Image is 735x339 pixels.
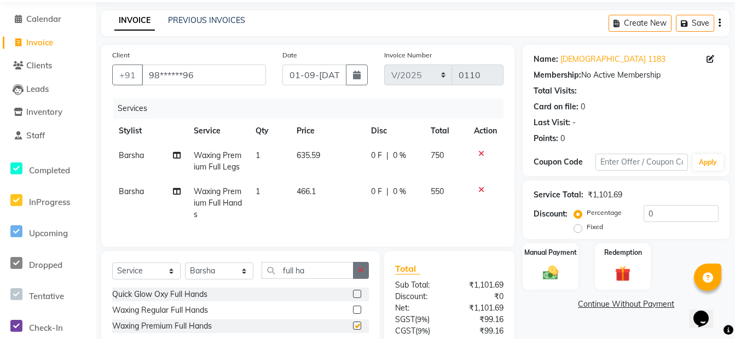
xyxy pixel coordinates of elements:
[297,150,320,160] span: 635.59
[395,314,415,324] span: SGST
[534,208,568,220] div: Discount:
[595,154,688,171] input: Enter Offer / Coupon Code
[3,130,93,142] a: Staff
[256,186,260,196] span: 1
[449,325,512,337] div: ₹99.16
[112,289,207,300] div: Quick Glow Oxy Full Hands
[26,107,62,117] span: Inventory
[187,119,249,143] th: Service
[395,263,420,274] span: Total
[290,119,364,143] th: Price
[534,69,719,81] div: No Active Membership
[114,11,155,31] a: INVOICE
[692,154,724,171] button: Apply
[29,260,62,270] span: Dropped
[387,325,449,337] div: ( )
[534,101,578,113] div: Card on file:
[560,54,665,65] a: [DEMOGRAPHIC_DATA] 1183
[418,326,428,335] span: 9%
[262,262,354,279] input: Search or Scan
[3,83,93,96] a: Leads
[449,291,512,302] div: ₹0
[112,119,187,143] th: Stylist
[3,106,93,119] a: Inventory
[689,295,724,328] iframe: chat widget
[112,320,212,332] div: Waxing Premium Full Hands
[604,248,642,258] label: Redemption
[387,291,449,302] div: Discount:
[534,117,570,128] div: Last Visit:
[572,117,576,128] div: -
[609,15,672,32] button: Create New
[256,150,260,160] span: 1
[387,302,449,314] div: Net:
[282,50,297,60] label: Date
[387,314,449,325] div: ( )
[26,37,53,48] span: Invoice
[119,186,144,196] span: Barsha
[384,50,432,60] label: Invoice Number
[112,50,130,60] label: Client
[249,119,290,143] th: Qty
[449,279,512,291] div: ₹1,101.69
[119,150,144,160] span: Barsha
[29,165,70,176] span: Completed
[29,323,63,333] span: Check-In
[424,119,468,143] th: Total
[449,314,512,325] div: ₹99.16
[387,279,449,291] div: Sub Total:
[524,248,577,258] label: Manual Payment
[431,186,444,196] span: 550
[3,60,93,72] a: Clients
[395,326,415,336] span: CGST
[194,150,241,172] span: Waxing Premium Full Legs
[534,54,558,65] div: Name:
[587,222,603,232] label: Fixed
[393,186,406,197] span: 0 %
[142,65,266,85] input: Search by Name/Mobile/Email/Code
[29,197,70,207] span: InProgress
[112,305,208,316] div: Waxing Regular Full Hands
[386,186,389,197] span: |
[393,150,406,161] span: 0 %
[610,264,635,283] img: _gift.svg
[26,84,49,94] span: Leads
[538,264,563,282] img: _cash.svg
[194,186,242,219] span: Waxing Premium Full Hands
[364,119,424,143] th: Disc
[29,228,68,238] span: Upcoming
[534,189,583,201] div: Service Total:
[3,37,93,49] a: Invoice
[168,15,245,25] a: PREVIOUS INVOICES
[534,156,595,168] div: Coupon Code
[113,98,512,119] div: Services
[467,119,503,143] th: Action
[26,130,45,141] span: Staff
[525,299,727,310] a: Continue Without Payment
[588,189,622,201] div: ₹1,101.69
[534,133,558,144] div: Points:
[371,150,382,161] span: 0 F
[112,65,143,85] button: +91
[26,60,52,71] span: Clients
[297,186,316,196] span: 466.1
[676,15,714,32] button: Save
[371,186,382,197] span: 0 F
[431,150,444,160] span: 750
[581,101,585,113] div: 0
[386,150,389,161] span: |
[26,14,61,24] span: Calendar
[417,315,427,324] span: 9%
[449,302,512,314] div: ₹1,101.69
[534,69,581,81] div: Membership:
[587,208,622,218] label: Percentage
[534,85,577,97] div: Total Visits:
[3,13,93,26] a: Calendar
[560,133,565,144] div: 0
[29,291,64,301] span: Tentative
